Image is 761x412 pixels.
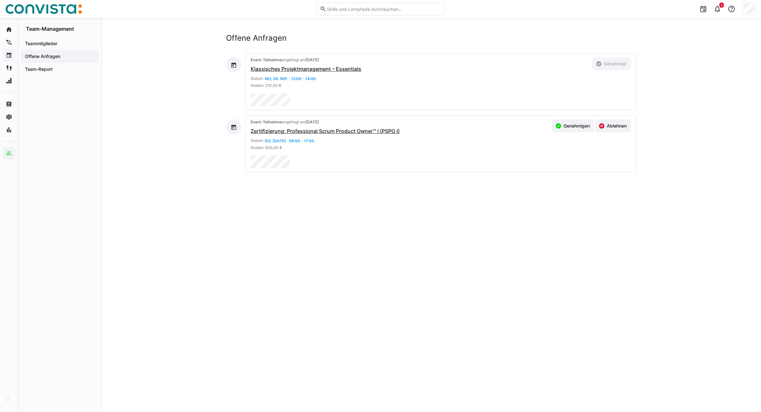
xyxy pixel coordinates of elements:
[251,65,361,73] a: Klassisches Projektmanagement – Essentials
[552,119,594,132] button: Genehmigen
[305,119,319,124] strong: [DATE]
[251,127,400,135] a: Zertifizierung: Professional Scrum Product Owner™ I (PSPO I)
[251,119,282,124] strong: Event-Teilnahme
[563,123,591,129] span: Genehmigen
[251,145,282,150] p: Kosten: 500,00 €
[603,61,628,67] span: Genehmigt
[251,138,263,143] p: Datum:
[606,123,628,129] span: Ablehnen
[721,3,723,7] span: 5
[251,83,281,88] p: Kosten: 210,00 €
[251,57,361,62] p: angefragt am
[265,76,316,81] span: Mo, 29. Sep. · 12:00 - 14:00
[226,33,636,43] h2: Offene Anfragen
[595,119,631,132] button: Ablehnen
[592,57,631,70] button: Genehmigt
[326,6,441,12] input: Skills und Lernpfade durchsuchen…
[251,119,400,125] p: angefragt am
[251,57,282,62] strong: Event-Teilnahme
[251,76,263,81] p: Datum:
[305,57,319,62] strong: [DATE]
[265,138,314,143] span: Do, [DATE] · 09:00 - 17:00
